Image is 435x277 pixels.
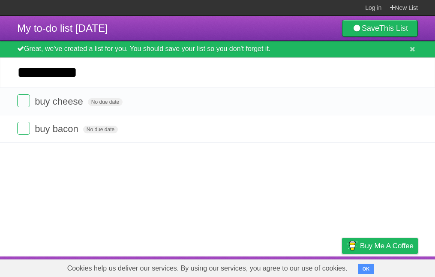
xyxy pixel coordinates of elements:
[346,238,358,253] img: Buy me a coffee
[358,264,375,274] button: OK
[342,238,418,254] a: Buy me a coffee
[331,259,353,275] a: Privacy
[228,259,246,275] a: About
[360,238,414,253] span: Buy me a coffee
[302,259,321,275] a: Terms
[35,123,81,134] span: buy bacon
[342,20,418,37] a: SaveThis List
[17,122,30,135] label: Done
[83,126,118,133] span: No due date
[35,96,85,107] span: buy cheese
[364,259,418,275] a: Suggest a feature
[88,98,123,106] span: No due date
[256,259,291,275] a: Developers
[379,24,408,33] b: This List
[59,260,356,277] span: Cookies help us deliver our services. By using our services, you agree to our use of cookies.
[17,94,30,107] label: Done
[17,22,108,34] span: My to-do list [DATE]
